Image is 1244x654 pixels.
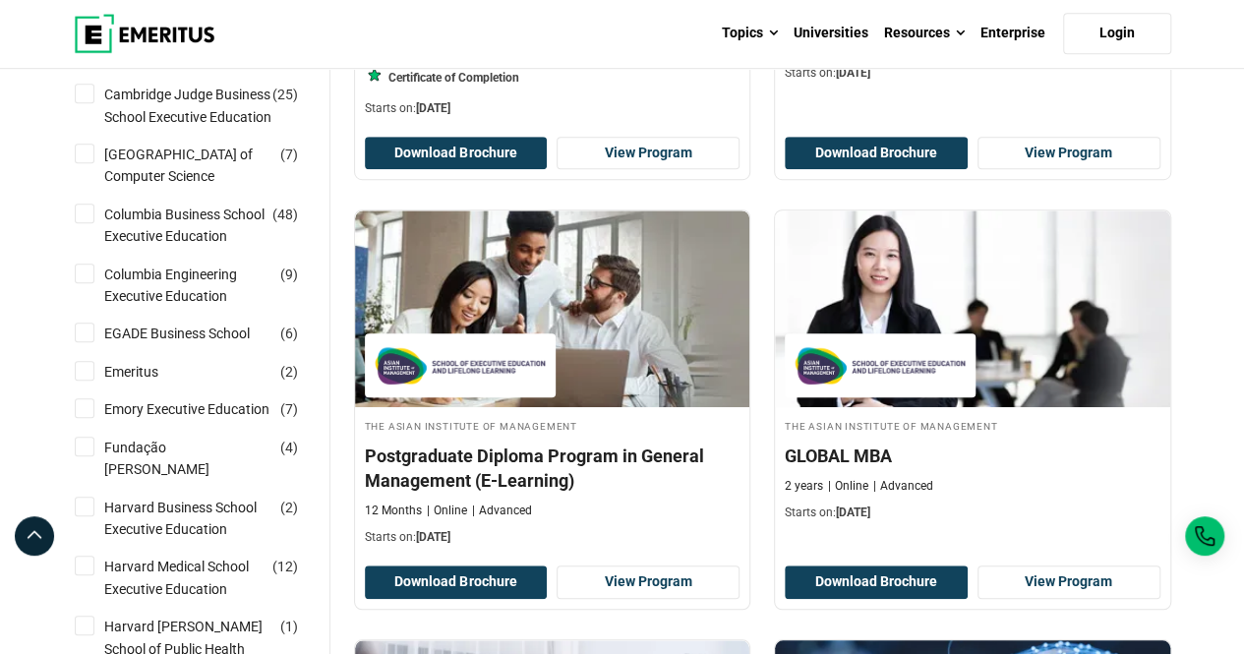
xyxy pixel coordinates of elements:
[285,401,293,417] span: 7
[785,565,968,599] button: Download Brochure
[375,343,546,387] img: The Asian Institute of Management
[280,323,298,344] span: ( )
[355,210,750,407] img: Postgraduate Diploma Program in General Management (E-Learning) | Online Business Management Course
[277,207,293,222] span: 48
[388,70,519,87] p: Certificate of Completion
[277,559,293,574] span: 12
[285,267,293,282] span: 9
[365,137,548,170] button: Download Brochure
[104,398,309,420] a: Emory Executive Education
[272,84,298,105] span: ( )
[795,343,966,387] img: The Asian Institute of Management
[104,204,311,248] a: Columbia Business School Executive Education
[836,66,870,80] span: [DATE]
[104,84,311,128] a: Cambridge Judge Business School Executive Education
[280,361,298,383] span: ( )
[280,497,298,518] span: ( )
[836,505,870,519] span: [DATE]
[272,556,298,577] span: ( )
[785,505,1160,521] p: Starts on:
[104,361,198,383] a: Emeritus
[365,565,548,599] button: Download Brochure
[785,65,1160,82] p: Starts on:
[775,210,1170,407] img: GLOBAL MBA | Online Business Analytics Course
[280,144,298,165] span: ( )
[104,323,289,344] a: EGADE Business School
[416,101,450,115] span: [DATE]
[365,417,740,434] h4: The Asian Institute of Management
[285,500,293,515] span: 2
[285,326,293,341] span: 6
[365,529,740,546] p: Starts on:
[416,530,450,544] span: [DATE]
[280,398,298,420] span: ( )
[285,619,293,634] span: 1
[785,478,823,495] p: 2 years
[775,210,1170,531] a: Business Analytics Course by The Asian Institute of Management - September 30, 2025 The Asian Ins...
[365,503,422,519] p: 12 Months
[785,137,968,170] button: Download Brochure
[365,100,740,117] p: Starts on:
[873,478,933,495] p: Advanced
[104,437,311,481] a: Fundação [PERSON_NAME]
[557,565,740,599] a: View Program
[104,264,311,308] a: Columbia Engineering Executive Education
[285,147,293,162] span: 7
[280,437,298,458] span: ( )
[977,137,1160,170] a: View Program
[472,503,532,519] p: Advanced
[785,417,1160,434] h4: The Asian Institute of Management
[272,204,298,225] span: ( )
[355,210,750,556] a: Business Management Course by The Asian Institute of Management - September 30, 2025 The Asian In...
[365,444,740,493] h4: Postgraduate Diploma Program in General Management (E-Learning)
[785,444,1160,468] h4: GLOBAL MBA
[557,137,740,170] a: View Program
[277,87,293,102] span: 25
[977,565,1160,599] a: View Program
[104,556,311,600] a: Harvard Medical School Executive Education
[1063,13,1171,54] a: Login
[285,440,293,455] span: 4
[427,503,467,519] p: Online
[828,478,868,495] p: Online
[280,616,298,637] span: ( )
[104,144,311,188] a: [GEOGRAPHIC_DATA] of Computer Science
[104,497,311,541] a: Harvard Business School Executive Education
[285,364,293,380] span: 2
[280,264,298,285] span: ( )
